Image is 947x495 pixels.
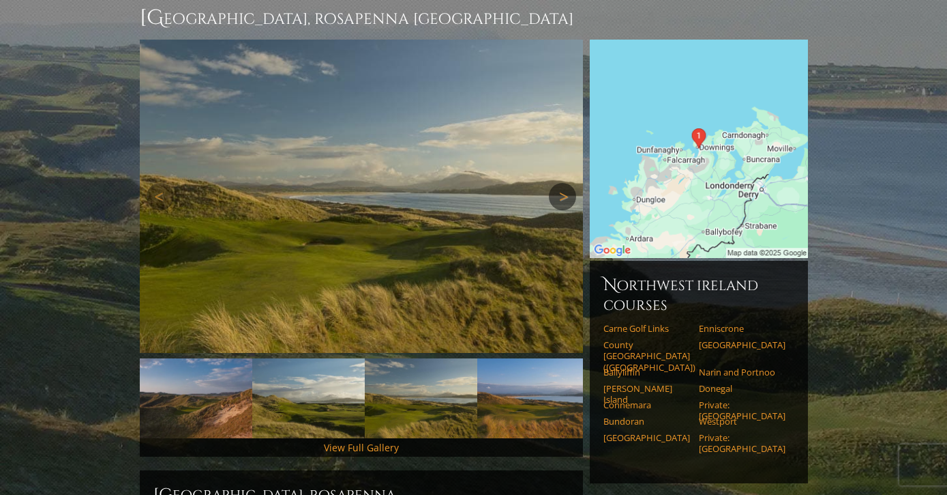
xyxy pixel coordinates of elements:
a: Private: [GEOGRAPHIC_DATA] [699,399,785,422]
a: [GEOGRAPHIC_DATA] [603,432,690,443]
h1: [GEOGRAPHIC_DATA], Rosapenna [GEOGRAPHIC_DATA] [140,4,808,31]
a: Connemara [603,399,690,410]
a: [GEOGRAPHIC_DATA] [699,339,785,350]
a: Donegal [699,383,785,394]
img: Google Map of Rosapenna, F92 PN73, Co. Donegal, Ireland [590,40,808,258]
a: Bundoran [603,416,690,427]
a: Westport [699,416,785,427]
a: Narin and Portnoo [699,367,785,378]
a: Private: [GEOGRAPHIC_DATA] [699,432,785,455]
a: County [GEOGRAPHIC_DATA] ([GEOGRAPHIC_DATA]) [603,339,690,373]
h6: Northwest Ireland Courses [603,274,794,315]
a: Previous [147,183,174,210]
a: Carne Golf Links [603,323,690,334]
a: Next [549,183,576,210]
a: Ballyliffin [603,367,690,378]
a: View Full Gallery [324,441,399,454]
a: Enniscrone [699,323,785,334]
a: [PERSON_NAME] Island [603,383,690,406]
